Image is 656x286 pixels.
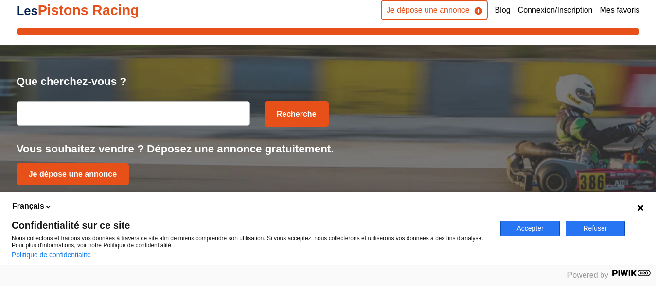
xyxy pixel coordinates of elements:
button: Recherche [265,101,329,127]
a: Je dépose une annonce [17,163,129,185]
button: Accepter [500,221,560,236]
p: Nous collectons et traitons vos données à travers ce site afin de mieux comprendre son utilisatio... [12,235,489,249]
span: Les [17,4,38,17]
a: LesPistons Racing [17,2,139,18]
p: Que cherchez-vous ? [17,74,640,89]
a: Connexion/Inscription [518,5,593,16]
span: Powered by [567,271,609,279]
p: Vous souhaitez vendre ? Déposez une annonce gratuitement. [17,141,640,156]
a: Politique de confidentialité [12,251,91,259]
span: Confidentialité sur ce site [12,220,489,230]
a: Mes favoris [600,5,639,16]
a: Blog [495,5,511,16]
button: Refuser [566,221,625,236]
span: Français [12,201,44,212]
